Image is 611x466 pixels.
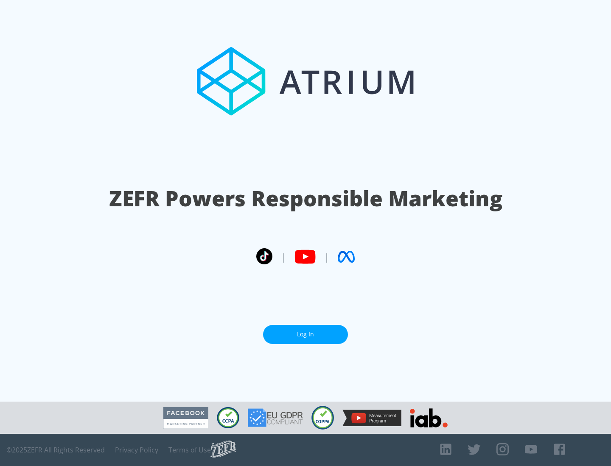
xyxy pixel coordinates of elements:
img: Facebook Marketing Partner [163,407,208,429]
span: © 2025 ZEFR All Rights Reserved [6,446,105,454]
img: COPPA Compliant [311,406,334,430]
img: CCPA Compliant [217,407,239,428]
h1: ZEFR Powers Responsible Marketing [109,184,502,213]
img: IAB [410,408,448,427]
a: Privacy Policy [115,446,158,454]
img: YouTube Measurement Program [342,410,401,426]
img: GDPR Compliant [248,408,303,427]
a: Terms of Use [168,446,211,454]
a: Log In [263,325,348,344]
span: | [324,250,329,263]
span: | [281,250,286,263]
